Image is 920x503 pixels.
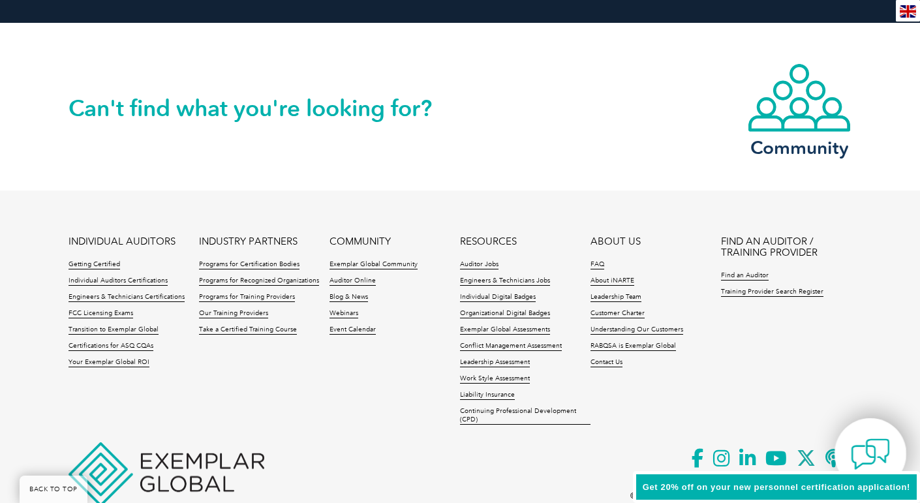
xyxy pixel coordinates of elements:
a: Liability Insurance [460,391,515,400]
a: COMMUNITY [330,236,391,247]
img: en [900,5,916,18]
a: Programs for Training Providers [199,293,295,302]
a: Our Training Providers [199,309,268,318]
a: Event Calendar [330,326,376,335]
a: Customer Charter [590,309,645,318]
a: FIND AN AUDITOR / TRAINING PROVIDER [721,236,851,258]
a: Webinars [330,309,358,318]
a: Leadership Team [590,293,641,302]
span: Get 20% off on your new personnel certification application! [643,482,910,492]
p: © 2025 Exemplar Global Inc (Formerly RABQSA International). [630,489,851,503]
a: INDIVIDUAL AUDITORS [69,236,176,247]
a: Conflict Management Assessment [460,342,562,351]
a: Find an Auditor [721,271,769,281]
a: Getting Certified [69,260,120,269]
a: RESOURCES [460,236,517,247]
a: Programs for Certification Bodies [199,260,299,269]
a: Leadership Assessment [460,358,530,367]
a: Individual Auditors Certifications [69,277,168,286]
a: RABQSA is Exemplar Global [590,342,676,351]
h3: Community [747,140,851,156]
a: Contact Us [590,358,622,367]
a: Organizational Digital Badges [460,309,550,318]
a: Blog & News [330,293,368,302]
a: Certifications for ASQ CQAs [69,342,153,351]
a: Auditor Online [330,277,376,286]
a: Training Provider Search Register [721,288,823,297]
a: Engineers & Technicians Jobs [460,277,550,286]
a: ABOUT US [590,236,641,247]
a: FCC Licensing Exams [69,309,133,318]
a: INDUSTRY PARTNERS [199,236,298,247]
a: Your Exemplar Global ROI [69,358,149,367]
img: contact-chat.png [851,434,890,474]
h2: Can't find what you're looking for? [69,98,460,119]
a: Continuing Professional Development (CPD) [460,407,590,425]
a: Exemplar Global Community [330,260,418,269]
a: Engineers & Technicians Certifications [69,293,185,302]
a: Transition to Exemplar Global [69,326,159,335]
img: icon-community.webp [747,63,851,133]
a: Auditor Jobs [460,260,498,269]
a: BACK TO TOP [20,476,87,503]
a: Programs for Recognized Organizations [199,277,319,286]
a: FAQ [590,260,604,269]
a: Individual Digital Badges [460,293,536,302]
a: Understanding Our Customers [590,326,683,335]
a: Exemplar Global Assessments [460,326,550,335]
a: Work Style Assessment [460,374,530,384]
a: Community [747,63,851,156]
a: About iNARTE [590,277,634,286]
a: Take a Certified Training Course [199,326,297,335]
